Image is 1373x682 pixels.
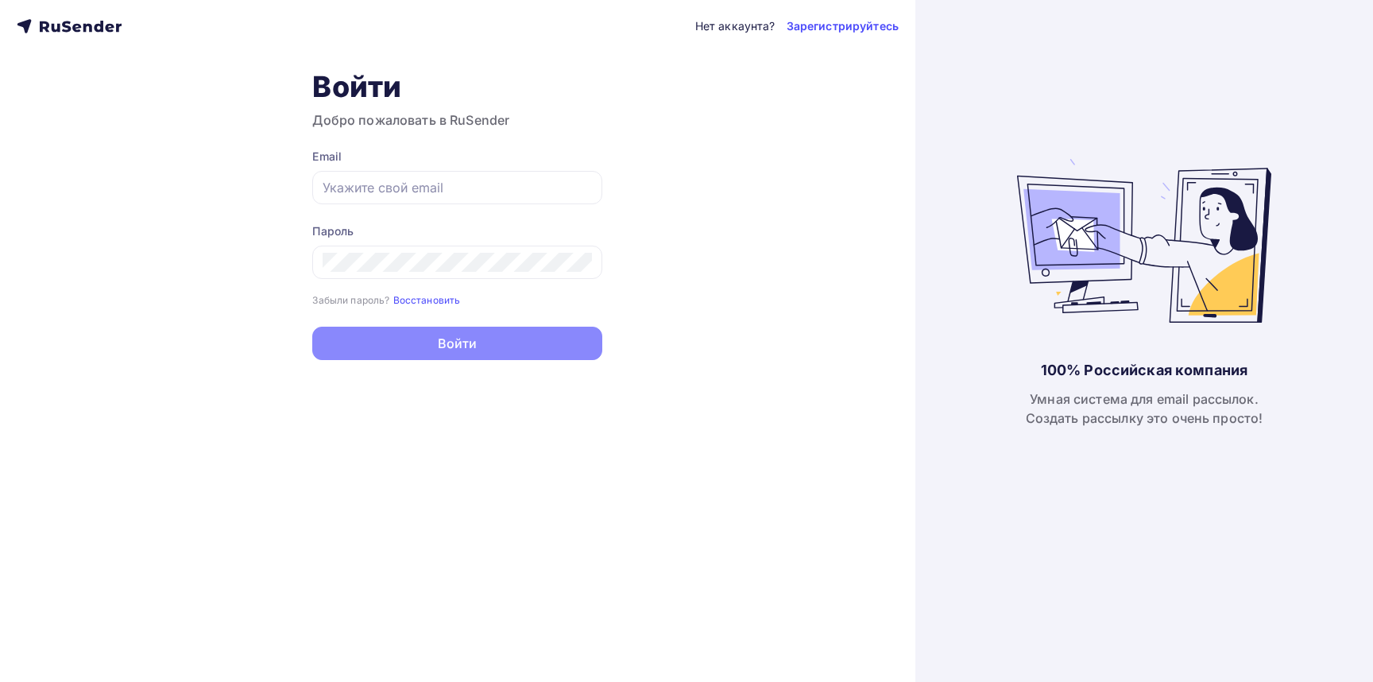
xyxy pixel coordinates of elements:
[312,294,389,306] small: Забыли пароль?
[312,327,602,360] button: Войти
[1026,389,1263,428] div: Умная система для email рассылок. Создать рассылку это очень просто!
[695,18,775,34] div: Нет аккаунта?
[393,293,461,306] a: Восстановить
[787,18,899,34] a: Зарегистрируйтесь
[1041,361,1247,380] div: 100% Российская компания
[312,69,602,104] h1: Войти
[312,223,602,239] div: Пароль
[393,294,461,306] small: Восстановить
[312,149,602,165] div: Email
[312,110,602,130] h3: Добро пожаловать в RuSender
[323,178,592,197] input: Укажите свой email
